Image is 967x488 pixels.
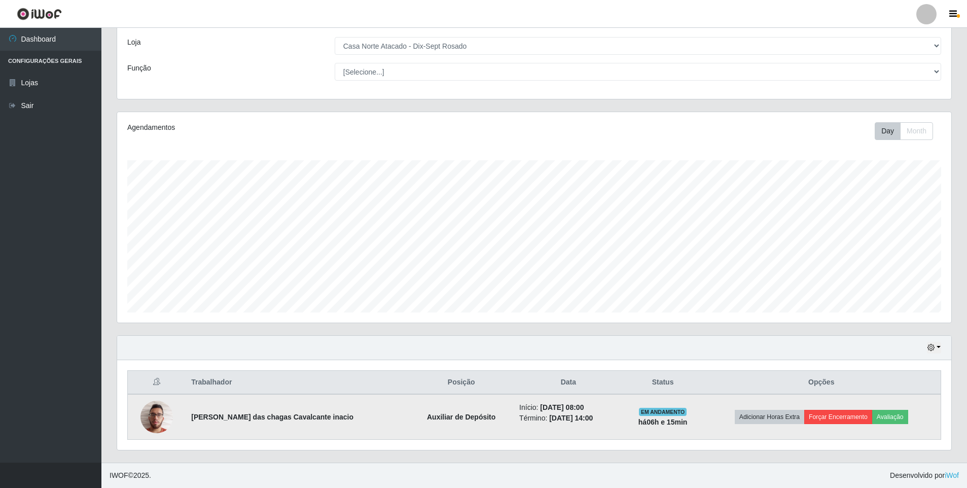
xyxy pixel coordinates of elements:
[110,470,151,481] span: © 2025 .
[875,122,901,140] button: Day
[127,63,151,74] label: Função
[540,403,584,411] time: [DATE] 08:00
[127,37,140,48] label: Loja
[427,413,495,421] strong: Auxiliar de Depósito
[945,471,959,479] a: iWof
[872,410,908,424] button: Avaliação
[702,371,941,395] th: Opções
[140,395,173,438] img: 1738680249125.jpeg
[409,371,513,395] th: Posição
[639,408,687,416] span: EM ANDAMENTO
[638,418,688,426] strong: há 06 h e 15 min
[735,410,804,424] button: Adicionar Horas Extra
[185,371,409,395] th: Trabalhador
[513,371,624,395] th: Data
[191,413,353,421] strong: [PERSON_NAME] das chagas Cavalcante inacio
[875,122,941,140] div: Toolbar with button groups
[624,371,702,395] th: Status
[127,122,457,133] div: Agendamentos
[804,410,872,424] button: Forçar Encerramento
[900,122,933,140] button: Month
[519,402,618,413] li: Início:
[17,8,62,20] img: CoreUI Logo
[110,471,128,479] span: IWOF
[519,413,618,424] li: Término:
[549,414,593,422] time: [DATE] 14:00
[875,122,933,140] div: First group
[890,470,959,481] span: Desenvolvido por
